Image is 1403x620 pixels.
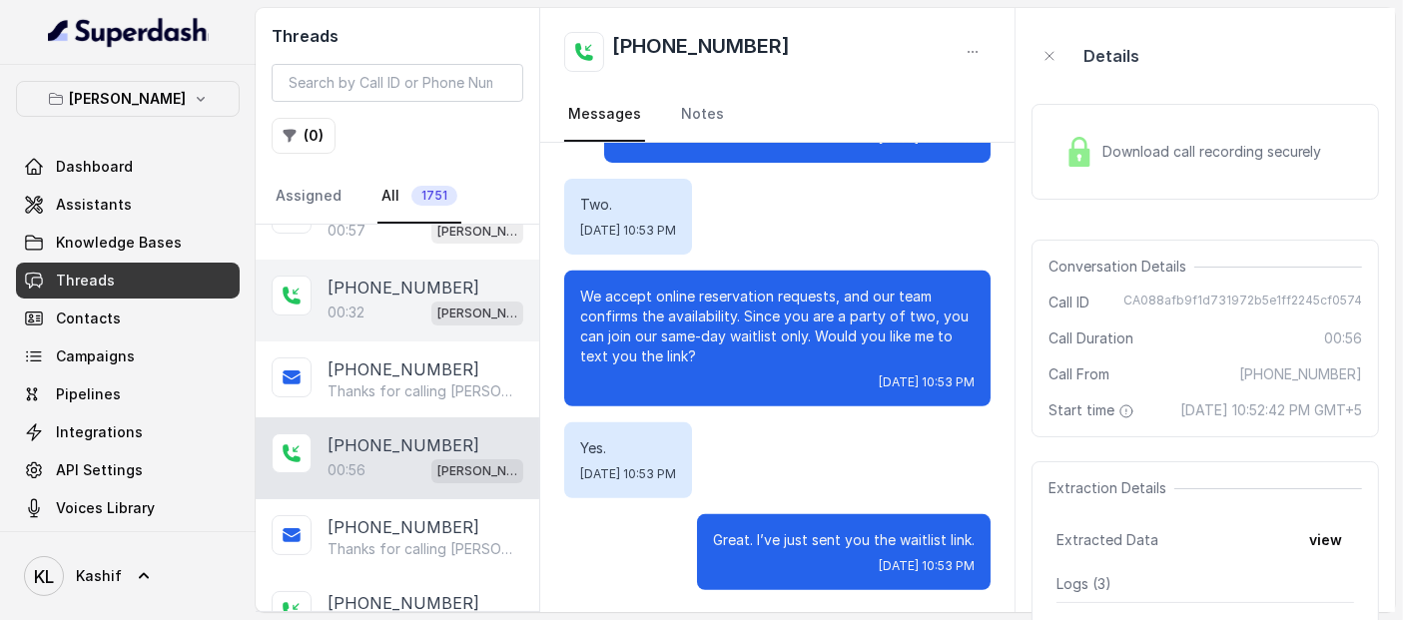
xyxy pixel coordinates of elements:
[580,195,676,215] p: Two.
[580,287,974,366] p: We accept online reservation requests, and our team confirms the availability. Since you are a pa...
[1049,364,1109,384] span: Call From
[56,460,143,480] span: API Settings
[1324,328,1362,348] span: 00:56
[56,195,132,215] span: Assistants
[16,376,240,412] a: Pipelines
[1049,478,1174,498] span: Extraction Details
[1049,257,1194,277] span: Conversation Details
[377,170,461,224] a: All1751
[272,118,336,154] button: (0)
[1049,400,1138,420] span: Start time
[1049,328,1133,348] span: Call Duration
[713,530,975,550] p: Great. I’ve just sent you the waitlist link.
[272,24,523,48] h2: Threads
[1102,142,1330,162] span: Download call recording securely
[1083,44,1139,68] p: Details
[16,81,240,117] button: [PERSON_NAME]
[328,460,365,480] p: 00:56
[564,88,990,142] nav: Tabs
[16,263,240,299] a: Threads
[56,309,121,328] span: Contacts
[328,357,479,381] p: [PHONE_NUMBER]
[328,539,519,559] p: Thanks for calling [PERSON_NAME]! Join Waitlist: [URL][DOMAIN_NAME]
[272,170,346,224] a: Assigned
[56,498,155,518] span: Voices Library
[76,566,122,586] span: Kashif
[580,466,676,482] span: [DATE] 10:53 PM
[328,276,479,300] p: [PHONE_NUMBER]
[34,566,54,587] text: KL
[272,170,523,224] nav: Tabs
[677,88,728,142] a: Notes
[56,384,121,404] span: Pipelines
[56,271,115,291] span: Threads
[411,186,457,206] span: 1751
[56,346,135,366] span: Campaigns
[437,461,517,481] p: [PERSON_NAME]
[1056,530,1158,550] span: Extracted Data
[1056,574,1354,594] p: Logs ( 3 )
[70,87,187,111] p: [PERSON_NAME]
[1123,293,1362,312] span: CA088afb9f1d731972b5e1ff2245cf0574
[879,374,975,390] span: [DATE] 10:53 PM
[1239,364,1362,384] span: [PHONE_NUMBER]
[328,591,479,615] p: [PHONE_NUMBER]
[1049,293,1089,312] span: Call ID
[328,303,364,322] p: 00:32
[328,515,479,539] p: [PHONE_NUMBER]
[437,304,517,323] p: [PERSON_NAME]
[580,223,676,239] span: [DATE] 10:53 PM
[16,149,240,185] a: Dashboard
[16,301,240,336] a: Contacts
[328,221,365,241] p: 00:57
[612,32,790,72] h2: [PHONE_NUMBER]
[328,433,479,457] p: [PHONE_NUMBER]
[56,233,182,253] span: Knowledge Bases
[16,225,240,261] a: Knowledge Bases
[48,16,209,48] img: light.svg
[1064,137,1094,167] img: Lock Icon
[56,422,143,442] span: Integrations
[16,187,240,223] a: Assistants
[56,157,133,177] span: Dashboard
[1297,522,1354,558] button: view
[272,64,523,102] input: Search by Call ID or Phone Number
[580,438,676,458] p: Yes.
[437,222,517,242] p: [PERSON_NAME]
[16,548,240,604] a: Kashif
[16,490,240,526] a: Voices Library
[16,414,240,450] a: Integrations
[16,338,240,374] a: Campaigns
[16,452,240,488] a: API Settings
[328,381,519,401] p: Thanks for calling [PERSON_NAME]! Join Waitlist: [URL][DOMAIN_NAME]
[564,88,645,142] a: Messages
[879,558,975,574] span: [DATE] 10:53 PM
[1180,400,1362,420] span: [DATE] 10:52:42 PM GMT+5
